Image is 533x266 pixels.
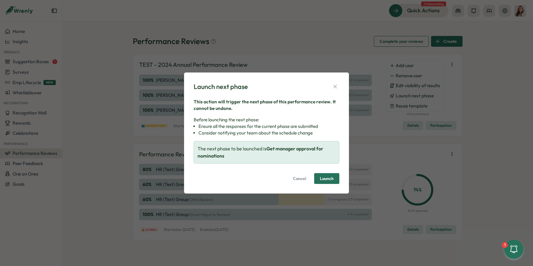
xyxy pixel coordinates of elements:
button: Cancel [287,173,312,184]
div: Launch next phase [194,82,248,91]
li: Consider notifying your team about the schedule change [198,130,339,136]
button: 1 [504,240,523,259]
p: This action will trigger the next phase of this performance review. It cannot be undone. [194,99,339,112]
span: Cancel [293,173,306,184]
span: Launch [320,176,334,181]
div: The next phase to be launched is [194,141,339,164]
li: Ensure all the responses for the current phase are submitted [198,123,339,130]
div: 1 [502,242,508,248]
button: Launch [314,173,339,184]
p: Before launching the next phase: [194,117,339,123]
